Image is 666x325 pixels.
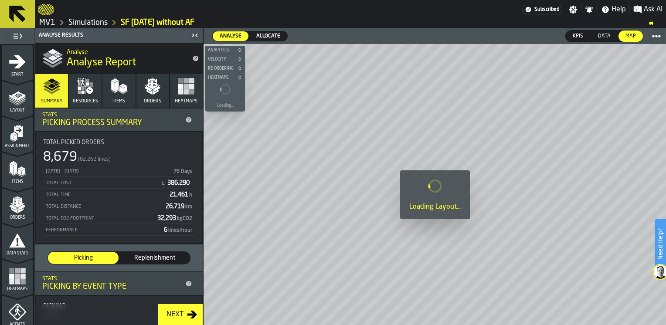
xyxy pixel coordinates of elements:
span: 21,461 [170,192,193,198]
span: Orders [2,215,33,220]
span: Ask AI [644,4,663,15]
span: Items [112,98,125,104]
span: Analyse Report [67,56,136,70]
div: thumb [618,30,643,42]
a: link-to-/wh/i/3ccf57d1-1e0c-4a81-a3bb-c2011c5f0d50/simulations/d29d5989-6e16-41a6-a2a9-59800eab98af [121,18,194,27]
div: stat-Total Picked Orders [36,132,202,243]
div: Title [43,139,195,146]
div: thumb [249,31,287,41]
span: Map [622,32,639,40]
label: Need Help? [656,220,665,268]
span: Orders [144,98,161,104]
label: button-toggle-Help [598,4,629,15]
span: h [189,193,192,198]
div: Loading... [217,103,234,108]
div: Picking by event type [42,282,182,291]
div: Total CO2 Footprint [45,216,154,221]
label: button-switch-multi-Replenishment [119,251,190,264]
li: menu Data Stats [2,223,33,258]
div: Title [43,303,195,310]
header: Analyse Results [35,28,203,43]
div: title-Analyse Report [35,43,203,74]
div: StatList-item-25/08/2024 - 25/12/2025 [43,165,195,177]
label: button-toggle-Ask AI [630,4,666,15]
div: Next [163,309,187,320]
span: Help [612,4,626,15]
span: £ [162,180,165,186]
a: link-to-/wh/i/3ccf57d1-1e0c-4a81-a3bb-c2011c5f0d50 [39,18,55,27]
span: Re-Ordering [206,66,235,71]
div: Loading Layout... [407,202,463,212]
span: Replenishment [123,254,187,262]
span: Layout [2,108,33,113]
span: Data Stats [2,251,33,256]
span: Start [2,72,33,77]
li: menu Heatmaps [2,259,33,294]
li: menu Orders [2,188,33,223]
nav: Breadcrumb [38,17,663,28]
div: [DATE] - [DATE] [45,169,169,174]
span: Summary [41,98,62,104]
div: Picking Process Summary [42,118,182,128]
div: thumb [566,30,590,42]
div: Stats [42,276,182,282]
li: menu Items [2,152,33,187]
li: menu Layout [2,81,33,115]
span: Items [2,179,33,184]
span: (82,262 lines) [78,156,111,162]
label: button-switch-multi-Picking [48,251,119,264]
span: Heatmaps [2,287,33,291]
div: StatList-item-Total Distance [43,200,195,212]
div: thumb [48,252,119,264]
button: button- [205,55,245,64]
li: menu Assignment [2,116,33,151]
div: 8,679 [43,149,77,165]
button: button- [205,46,245,54]
span: 76 Days [173,169,192,174]
label: button-switch-multi-Map [618,30,643,42]
span: Heatmaps [175,98,197,104]
div: Total Distance [45,204,162,210]
span: 6 [164,227,193,233]
button: button- [205,64,245,73]
span: KPIs [569,32,587,40]
span: 32,293 [157,215,193,221]
span: Picking [51,254,115,262]
div: thumb [213,31,248,41]
label: button-switch-multi-Data [591,30,618,42]
label: button-toggle-Notifications [581,5,597,14]
a: link-to-/wh/i/3ccf57d1-1e0c-4a81-a3bb-c2011c5f0d50 [68,18,108,27]
span: Heatmaps [206,75,235,80]
span: Analyse [216,32,245,40]
a: logo-header [38,2,54,17]
label: button-toggle-Settings [565,5,581,14]
div: Analyse Results [37,32,189,38]
span: Assignment [2,144,33,149]
div: thumb [119,252,190,264]
div: StatList-item-Total Time [43,189,195,200]
span: 26,719 [166,203,193,210]
span: Subscribed [534,7,559,13]
span: kgCO2 [177,216,192,221]
button: button- [205,73,245,82]
li: menu Start [2,45,33,80]
button: button-Next [158,304,203,325]
label: button-switch-multi-Allocate [249,31,288,41]
label: button-switch-multi-KPIs [565,30,591,42]
a: link-to-/wh/i/3ccf57d1-1e0c-4a81-a3bb-c2011c5f0d50/settings/billing [523,5,561,14]
div: Performance [45,227,160,233]
span: Allocate [253,32,284,40]
span: Data [595,32,614,40]
div: Menu Subscription [523,5,561,14]
span: km [185,204,192,210]
div: Total Time [45,192,166,198]
span: Picking [43,303,65,310]
span: Total Picked Orders [43,139,104,146]
label: button-toggle-Close me [189,30,201,41]
span: 386,290 [167,180,191,186]
label: button-toggle-Toggle Full Menu [2,30,33,42]
div: thumb [591,30,618,42]
div: Stats [42,112,182,118]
